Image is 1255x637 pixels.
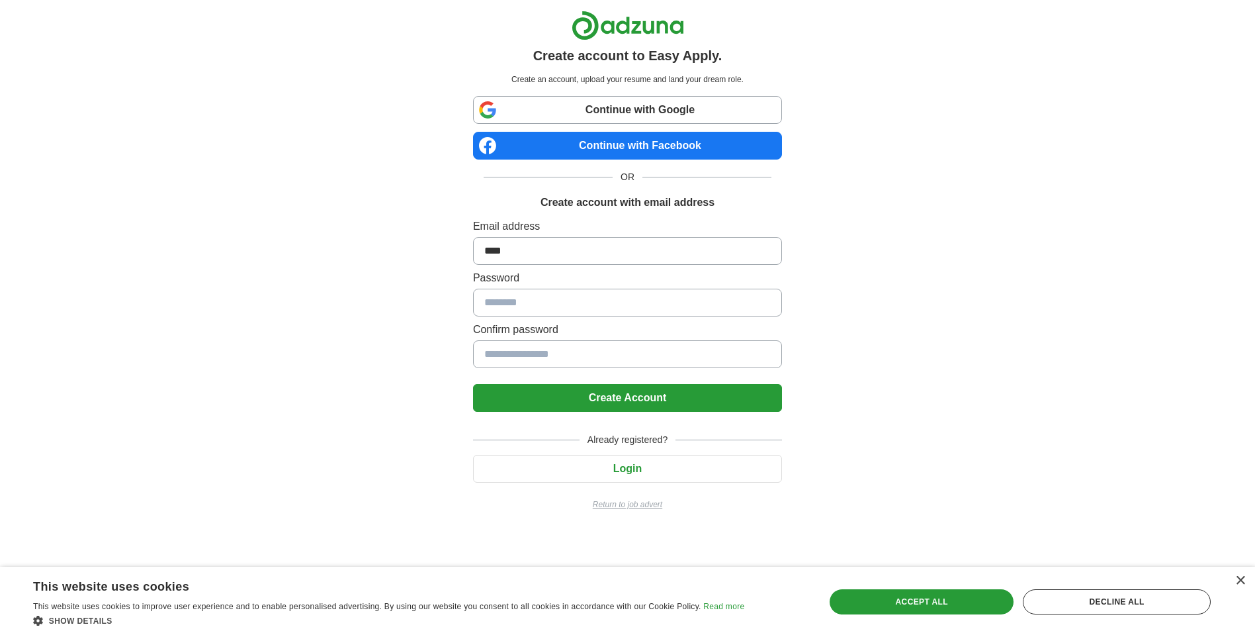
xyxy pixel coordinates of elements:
[33,602,701,611] span: This website uses cookies to improve user experience and to enable personalised advertising. By u...
[830,589,1014,614] div: Accept all
[473,270,782,286] label: Password
[613,170,642,184] span: OR
[49,616,112,626] span: Show details
[33,575,711,595] div: This website uses cookies
[533,46,722,66] h1: Create account to Easy Apply.
[580,433,675,447] span: Already registered?
[473,499,782,511] a: Return to job advert
[1023,589,1211,614] div: Decline all
[473,132,782,160] a: Continue with Facebook
[473,455,782,483] button: Login
[33,614,744,627] div: Show details
[703,602,744,611] a: Read more, opens a new window
[473,219,782,234] label: Email address
[473,322,782,338] label: Confirm password
[1235,576,1245,586] div: Close
[473,463,782,474] a: Login
[476,73,779,85] p: Create an account, upload your resume and land your dream role.
[572,11,684,40] img: Adzuna logo
[541,195,714,211] h1: Create account with email address
[473,384,782,412] button: Create Account
[473,96,782,124] a: Continue with Google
